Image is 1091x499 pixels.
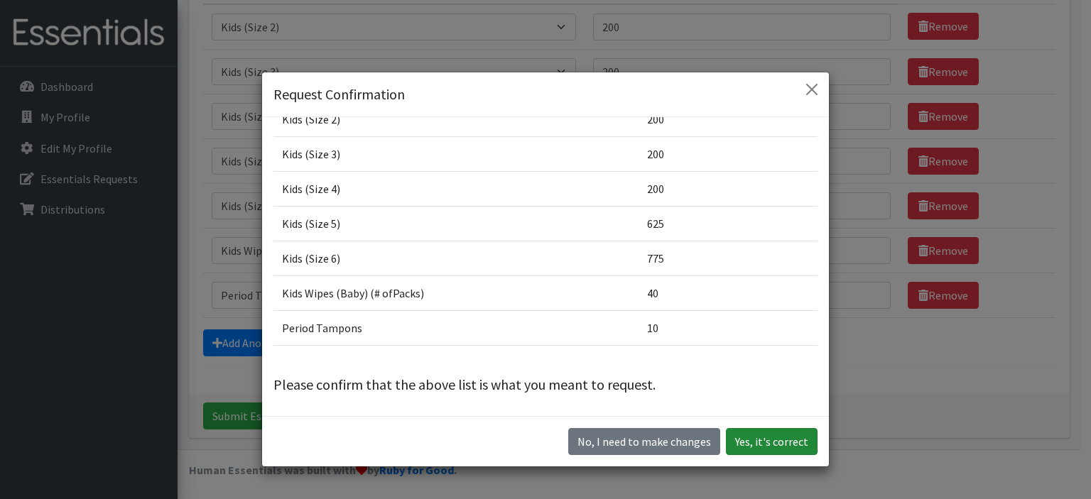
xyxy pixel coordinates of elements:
td: 10 [639,310,818,345]
button: No I need to make changes [568,428,720,455]
td: Period Tampons [273,310,639,345]
td: Kids Wipes (Baby) (# ofPacks) [273,275,639,310]
td: Kids (Size 5) [273,206,639,241]
button: Close [800,78,823,101]
td: Kids (Size 3) [273,136,639,171]
button: Yes, it's correct [726,428,818,455]
p: Please confirm that the above list is what you meant to request. [273,374,818,395]
td: Kids (Size 6) [273,241,639,275]
td: 200 [639,102,818,137]
td: Kids (Size 2) [273,102,639,137]
td: 775 [639,241,818,275]
td: 40 [639,275,818,310]
td: 200 [639,136,818,171]
td: 200 [639,171,818,206]
td: 625 [639,206,818,241]
td: Kids (Size 4) [273,171,639,206]
h5: Request Confirmation [273,84,405,105]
